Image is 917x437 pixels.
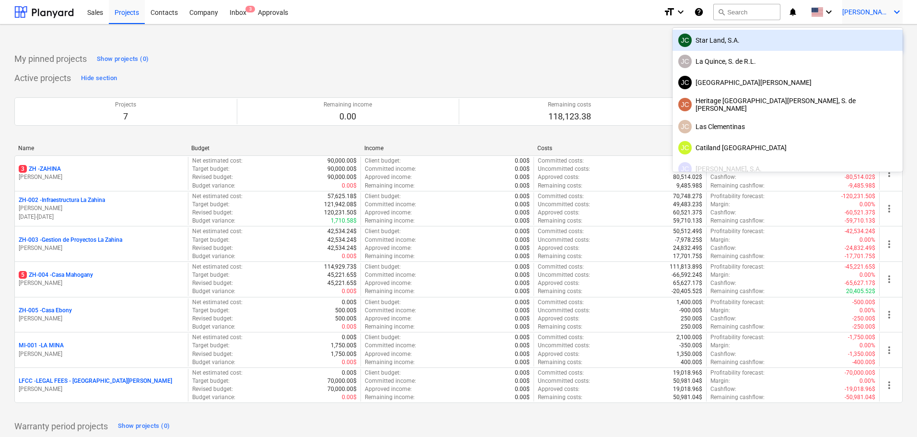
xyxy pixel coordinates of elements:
div: [GEOGRAPHIC_DATA][PERSON_NAME] [678,76,897,89]
span: JC [681,144,689,152]
span: JC [681,58,689,65]
span: JC [681,36,689,44]
span: JC [681,165,689,173]
div: Javier Cattan [678,76,692,89]
div: [PERSON_NAME], S.A. [678,162,897,176]
div: Javier Cattan [678,162,692,176]
div: Javier Cattan [678,55,692,68]
div: Javier Cattan [678,141,692,154]
div: Javier Cattan [678,34,692,47]
span: JC [681,101,689,108]
div: Catiland [GEOGRAPHIC_DATA] [678,141,897,154]
iframe: Chat Widget [869,391,917,437]
div: Star Land, S.A. [678,34,897,47]
div: Javier Cattan [678,98,692,111]
span: JC [681,79,689,86]
div: La Quince, S. de R.L. [678,55,897,68]
div: Las Clementinas [678,120,897,133]
div: Javier Cattan [678,120,692,133]
div: Heritage [GEOGRAPHIC_DATA][PERSON_NAME], S. de [PERSON_NAME] [678,97,897,112]
span: JC [681,123,689,130]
